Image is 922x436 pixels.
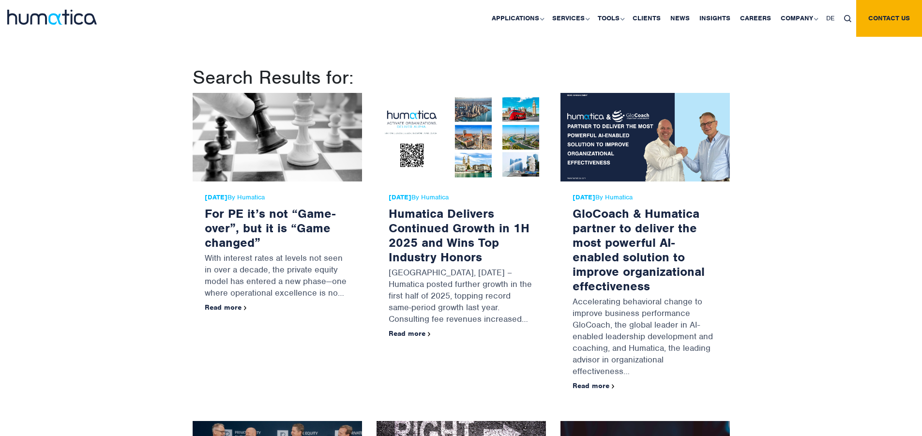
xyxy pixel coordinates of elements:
[389,329,431,338] a: Read more
[389,193,411,201] strong: [DATE]
[377,93,546,181] img: Humatica Delivers Continued Growth in 1H 2025 and Wins Top Industry Honors
[573,194,718,201] span: By Humatica
[844,15,851,22] img: search_icon
[612,384,615,389] img: arrowicon
[193,93,362,181] img: For PE it’s not “Game-over”, but it is “Game changed”
[205,250,350,303] p: With interest rates at levels not seen in over a decade, the private equity model has entered a n...
[244,306,247,310] img: arrowicon
[573,293,718,382] p: Accelerating behavioral change to improve business performance GloCoach, the global leader in AI-...
[573,206,705,294] a: GloCoach & Humatica partner to deliver the most powerful AI-enabled solution to improve organizat...
[205,303,247,312] a: Read more
[826,14,834,22] span: DE
[7,10,97,25] img: logo
[560,93,730,181] img: GloCoach & Humatica partner to deliver the most powerful AI-enabled solution to improve organizat...
[205,193,227,201] strong: [DATE]
[573,381,615,390] a: Read more
[389,206,529,265] a: Humatica Delivers Continued Growth in 1H 2025 and Wins Top Industry Honors
[428,332,431,336] img: arrowicon
[205,194,350,201] span: By Humatica
[573,193,595,201] strong: [DATE]
[389,264,534,330] p: [GEOGRAPHIC_DATA], [DATE] – Humatica posted further growth in the first half of 2025, topping rec...
[205,206,335,250] a: For PE it’s not “Game-over”, but it is “Game changed”
[389,194,534,201] span: By Humatica
[193,66,730,89] h1: Search Results for:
